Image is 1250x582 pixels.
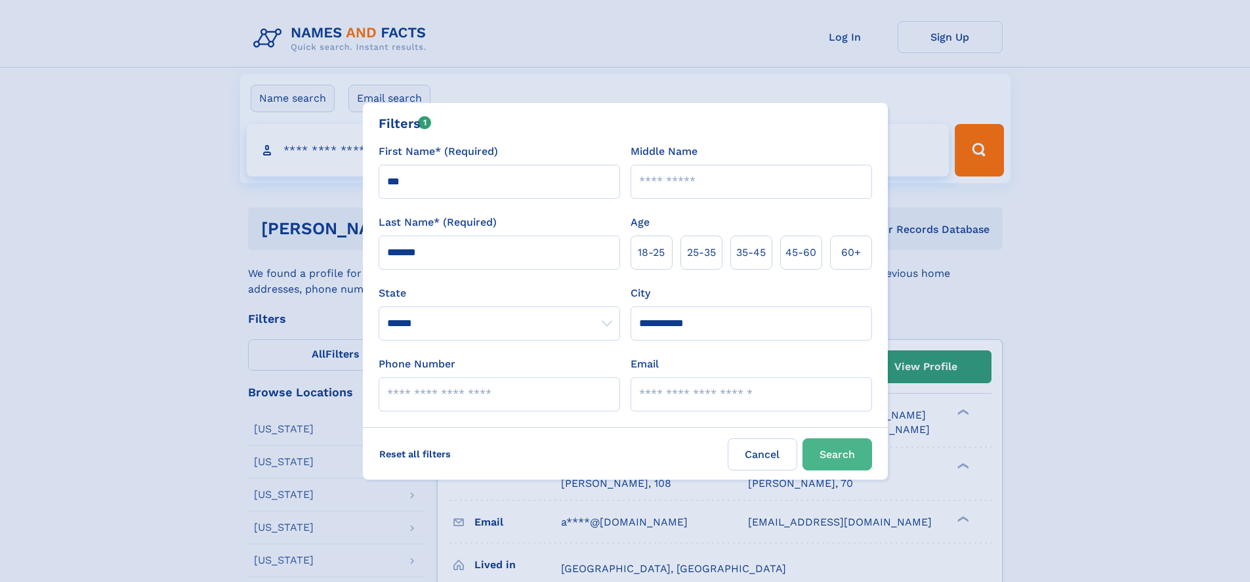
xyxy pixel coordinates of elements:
[638,245,665,260] span: 18‑25
[687,245,716,260] span: 25‑35
[631,285,650,301] label: City
[379,356,455,372] label: Phone Number
[631,215,650,230] label: Age
[736,245,766,260] span: 35‑45
[379,285,620,301] label: State
[379,144,498,159] label: First Name* (Required)
[728,438,797,470] label: Cancel
[631,144,698,159] label: Middle Name
[379,215,497,230] label: Last Name* (Required)
[371,438,459,470] label: Reset all filters
[785,245,816,260] span: 45‑60
[631,356,659,372] label: Email
[802,438,872,470] button: Search
[379,114,432,133] div: Filters
[841,245,861,260] span: 60+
